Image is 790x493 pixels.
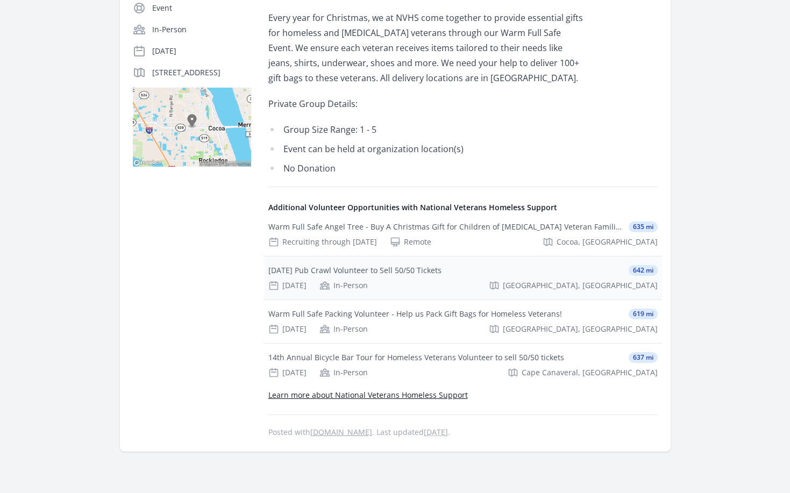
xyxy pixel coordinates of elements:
p: [DATE] [152,46,251,56]
div: 14th Annual Bicycle Bar Tour for Homeless Veterans Volunteer to sell 50/50 tickets [268,352,564,363]
div: [DATE] Pub Crawl Volunteer to Sell 50/50 Tickets [268,265,442,276]
p: Private Group Details: [268,96,583,111]
div: In-Person [319,280,368,291]
div: [DATE] [268,367,307,378]
div: Warm Full Safe Packing Volunteer - Help us Pack Gift Bags for Homeless Veterans! [268,309,562,319]
a: [DATE] Pub Crawl Volunteer to Sell 50/50 Tickets 642 mi [DATE] In-Person [GEOGRAPHIC_DATA], [GEOG... [264,256,662,299]
span: 642 mi [629,265,658,276]
li: Event can be held at organization location(s) [268,141,583,156]
img: Map [133,88,251,167]
p: Event [152,3,251,13]
abbr: Tue, Sep 23, 2025 5:44 PM [424,427,448,437]
div: In-Person [319,324,368,334]
span: 635 mi [629,222,658,232]
div: In-Person [319,367,368,378]
span: [GEOGRAPHIC_DATA], [GEOGRAPHIC_DATA] [503,280,658,291]
a: [DOMAIN_NAME] [310,427,372,437]
div: [DATE] [268,324,307,334]
div: [DATE] [268,280,307,291]
span: [GEOGRAPHIC_DATA], [GEOGRAPHIC_DATA] [503,324,658,334]
li: No Donation [268,161,583,176]
p: [STREET_ADDRESS] [152,67,251,78]
div: Remote [390,237,431,247]
h4: Additional Volunteer Opportunities with National Veterans Homeless Support [268,202,658,213]
a: Learn more about National Veterans Homeless Support [268,390,468,400]
a: 14th Annual Bicycle Bar Tour for Homeless Veterans Volunteer to sell 50/50 tickets 637 mi [DATE] ... [264,344,662,387]
p: Every year for Christmas, we at NVHS come together to provide essential gifts for homeless and [M... [268,10,583,85]
a: Warm Full Safe Packing Volunteer - Help us Pack Gift Bags for Homeless Veterans! 619 mi [DATE] In... [264,300,662,343]
p: Posted with . Last updated . [268,428,658,437]
li: Group Size Range: 1 - 5 [268,122,583,137]
span: 637 mi [629,352,658,363]
div: Warm Full Safe Angel Tree - Buy A Christmas Gift for Children of [MEDICAL_DATA] Veteran Families! [268,222,624,232]
span: Cape Canaveral, [GEOGRAPHIC_DATA] [522,367,658,378]
a: Warm Full Safe Angel Tree - Buy A Christmas Gift for Children of [MEDICAL_DATA] Veteran Families!... [264,213,662,256]
div: Recruiting through [DATE] [268,237,377,247]
p: In-Person [152,24,251,35]
span: Cocoa, [GEOGRAPHIC_DATA] [557,237,658,247]
span: 619 mi [629,309,658,319]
